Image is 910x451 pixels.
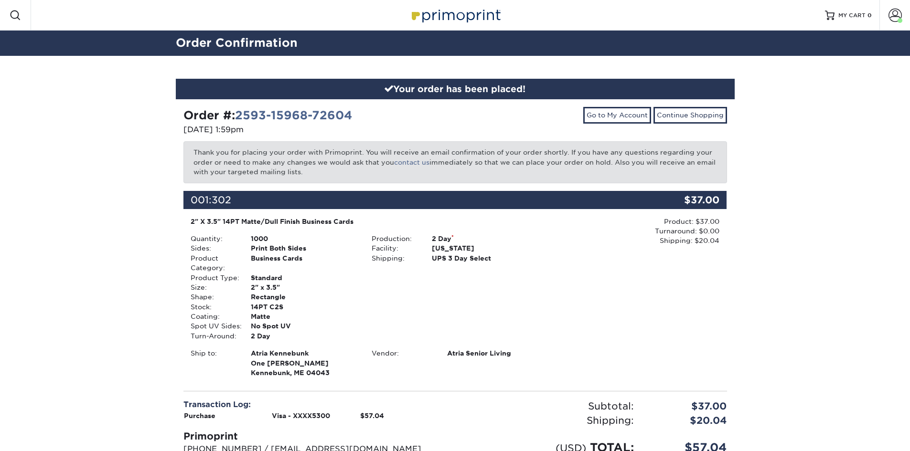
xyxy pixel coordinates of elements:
[235,108,352,122] a: 2593-15968-72604
[251,348,357,377] strong: Kennebunk, ME 04043
[183,399,448,410] div: Transaction Log:
[183,321,244,331] div: Spot UV Sides:
[425,253,546,263] div: UPS 3 Day Select
[183,243,244,253] div: Sides:
[641,413,734,428] div: $20.04
[183,141,727,183] p: Thank you for placing your order with Primoprint. You will receive an email confirmation of your ...
[183,283,244,292] div: Size:
[183,429,448,443] div: Primoprint
[244,331,364,341] div: 2 Day
[183,108,352,122] strong: Order #:
[364,243,425,253] div: Facility:
[183,234,244,243] div: Quantity:
[636,191,727,209] div: $37.00
[394,158,429,166] a: contact us
[364,234,425,243] div: Production:
[244,321,364,331] div: No Spot UV
[425,234,546,243] div: 2 Day
[244,292,364,302] div: Rectangle
[183,312,244,321] div: Coating:
[455,413,641,428] div: Shipping:
[653,107,727,123] a: Continue Shopping
[183,124,448,136] p: [DATE] 1:59pm
[440,348,546,358] div: Atria Senior Living
[244,283,364,292] div: 2" x 3.5"
[244,234,364,243] div: 1000
[867,12,872,19] span: 0
[183,191,636,209] div: 001:
[272,412,330,420] strong: Visa - XXXX5300
[251,348,357,358] span: Atria Kennebunk
[455,399,641,413] div: Subtotal:
[251,358,357,368] span: One [PERSON_NAME]
[407,5,503,25] img: Primoprint
[364,253,425,263] div: Shipping:
[364,348,440,358] div: Vendor:
[244,273,364,283] div: Standard
[838,11,866,20] span: MY CART
[169,34,742,52] h2: Order Confirmation
[360,412,384,420] strong: $57.04
[191,217,539,226] div: 2" X 3.5" 14PT Matte/Dull Finish Business Cards
[425,243,546,253] div: [US_STATE]
[176,79,735,100] div: Your order has been placed!
[183,253,244,273] div: Product Category:
[183,331,244,341] div: Turn-Around:
[184,412,215,420] strong: Purchase
[546,217,719,246] div: Product: $37.00 Turnaround: $0.00 Shipping: $20.04
[183,292,244,302] div: Shape:
[183,273,244,283] div: Product Type:
[244,312,364,321] div: Matte
[212,194,231,206] span: 302
[583,107,651,123] a: Go to My Account
[244,243,364,253] div: Print Both Sides
[244,302,364,312] div: 14PT C2S
[183,302,244,312] div: Stock:
[641,399,734,413] div: $37.00
[183,348,244,378] div: Ship to:
[244,253,364,273] div: Business Cards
